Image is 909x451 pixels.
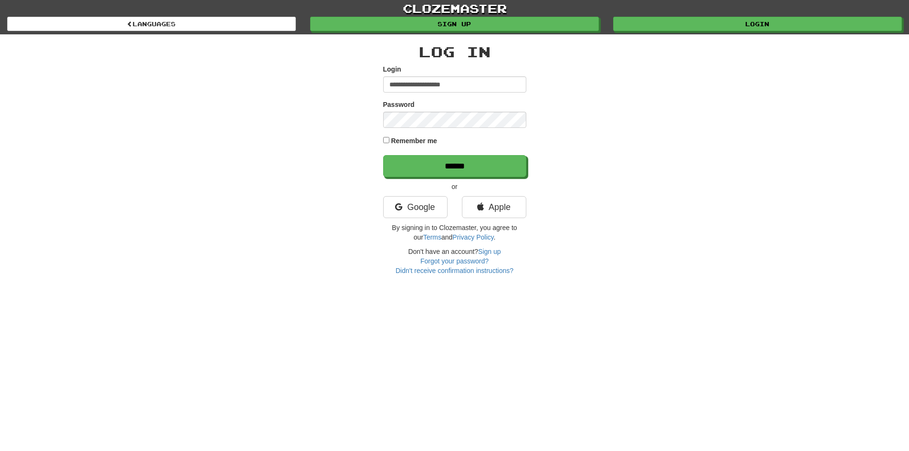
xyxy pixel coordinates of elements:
a: Terms [423,233,441,241]
label: Remember me [391,136,437,146]
a: Languages [7,17,296,31]
p: By signing in to Clozemaster, you agree to our and . [383,223,526,242]
h2: Log In [383,44,526,60]
a: Didn't receive confirmation instructions? [396,267,513,274]
a: Privacy Policy [452,233,493,241]
a: Google [383,196,448,218]
a: Sign up [310,17,599,31]
a: Sign up [478,248,501,255]
label: Login [383,64,401,74]
label: Password [383,100,415,109]
p: or [383,182,526,191]
a: Apple [462,196,526,218]
a: Forgot your password? [420,257,489,265]
div: Don't have an account? [383,247,526,275]
a: Login [613,17,902,31]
